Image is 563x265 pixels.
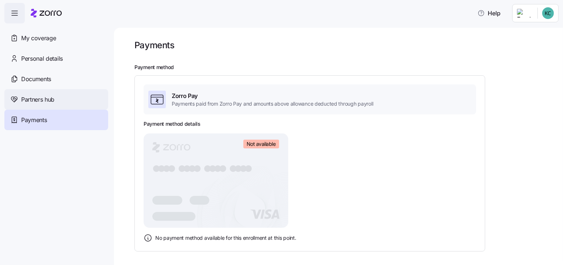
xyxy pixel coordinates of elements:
h3: Payment method details [144,120,201,128]
tspan: ● [244,163,253,174]
tspan: ● [157,163,166,174]
tspan: ● [178,163,186,174]
tspan: ● [214,163,222,174]
span: Documents [21,75,51,84]
tspan: ● [229,163,237,174]
tspan: ● [234,163,243,174]
img: c1121e28a5c8381fe0dc3f30f92732fc [542,7,554,19]
tspan: ● [203,163,212,174]
span: My coverage [21,34,56,43]
a: Personal details [4,48,108,69]
span: Zorro Pay [172,91,373,101]
span: Payments paid from Zorro Pay and amounts above allowance deducted through payroll [172,100,373,107]
span: Help [478,9,501,18]
tspan: ● [183,163,191,174]
h2: Payment method [134,64,553,71]
button: Help [472,6,506,20]
tspan: ● [163,163,171,174]
a: Documents [4,69,108,89]
span: Personal details [21,54,63,63]
tspan: ● [239,163,248,174]
tspan: ● [168,163,176,174]
tspan: ● [219,163,227,174]
a: Partners hub [4,89,108,110]
h1: Payments [134,39,174,51]
span: Not available [247,141,276,147]
tspan: ● [193,163,202,174]
span: Partners hub [21,95,54,104]
tspan: ● [188,163,197,174]
tspan: ● [152,163,161,174]
span: Payments [21,116,47,125]
span: No payment method available for this enrollment at this point. [155,234,296,242]
img: Employer logo [517,9,532,18]
tspan: ● [209,163,217,174]
a: Payments [4,110,108,130]
a: My coverage [4,28,108,48]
